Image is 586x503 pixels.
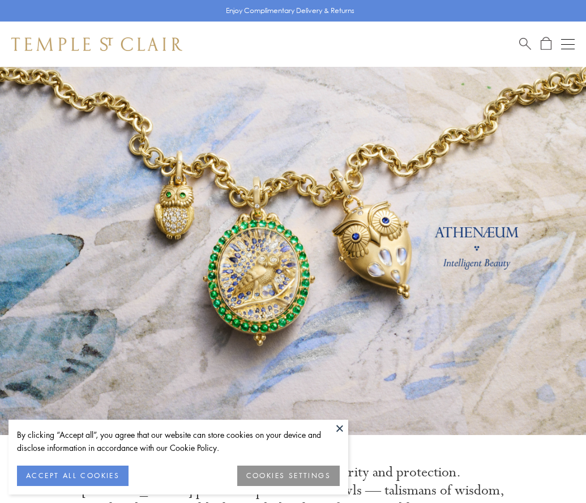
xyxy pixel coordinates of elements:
[237,466,340,486] button: COOKIES SETTINGS
[519,37,531,51] a: Search
[17,428,340,454] div: By clicking “Accept all”, you agree that our website can store cookies on your device and disclos...
[541,37,551,51] a: Open Shopping Bag
[226,5,354,16] p: Enjoy Complimentary Delivery & Returns
[11,37,182,51] img: Temple St. Clair
[561,37,575,51] button: Open navigation
[17,466,129,486] button: ACCEPT ALL COOKIES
